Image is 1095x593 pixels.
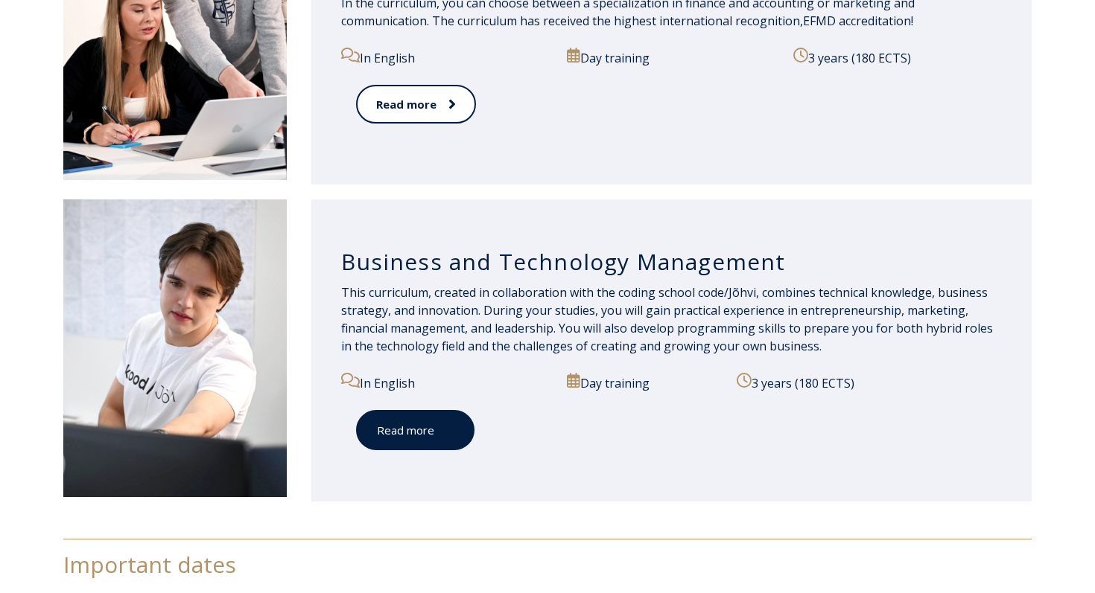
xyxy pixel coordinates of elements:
[376,97,437,112] font: Read more
[341,284,993,354] font: This curriculum, created in collaboration with the coding school code/Jõhvi, combines technical k...
[356,410,475,451] a: Read more
[356,85,476,124] a: Read more
[341,246,785,277] font: Business and Technology Management
[580,50,650,66] font: Day training
[63,549,236,580] font: Important dates
[808,50,911,66] font: 3 years (180 ECTS)
[803,13,911,29] a: EFMD accreditation
[360,50,415,66] font: In English
[580,375,650,391] font: Day training
[911,13,913,29] font: !
[360,375,415,391] font: In English
[63,199,287,497] img: Business and Technology Management
[752,375,854,391] font: 3 years (180 ECTS)
[377,423,434,437] font: Read more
